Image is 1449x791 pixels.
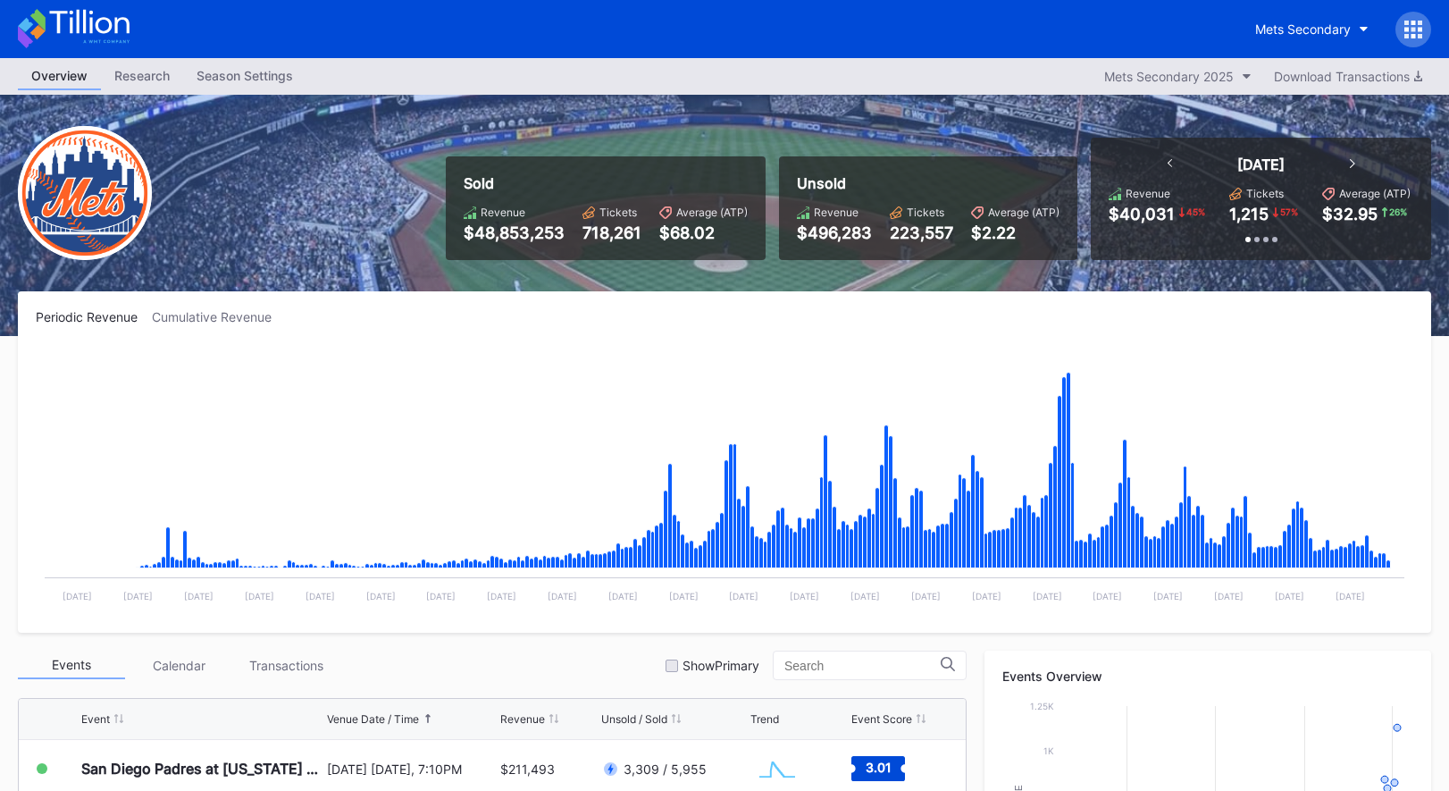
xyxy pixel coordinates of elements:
div: $496,283 [797,223,872,242]
div: Unsold [797,174,1060,192]
text: 1k [1043,745,1054,756]
div: $2.22 [971,223,1060,242]
text: [DATE] [1336,591,1365,602]
div: Average (ATP) [676,206,748,219]
div: Revenue [814,206,859,219]
img: New-York-Mets-Transparent.png [18,126,152,260]
div: Revenue [1126,187,1170,200]
a: Season Settings [183,63,306,90]
div: 223,557 [890,223,953,242]
text: [DATE] [1093,591,1122,602]
div: $48,853,253 [464,223,565,242]
div: Transactions [232,652,339,679]
text: [DATE] [608,591,638,602]
text: [DATE] [306,591,335,602]
button: Mets Secondary [1242,13,1382,46]
div: Tickets [907,206,944,219]
div: Tickets [1246,187,1284,200]
div: $32.95 [1322,205,1378,223]
div: Revenue [500,712,545,726]
svg: Chart title [36,347,1413,615]
text: [DATE] [487,591,516,602]
input: Search [784,659,941,673]
div: Trend [750,712,779,726]
div: $68.02 [659,223,748,242]
button: Download Transactions [1265,64,1431,88]
text: 3.01 [866,760,892,775]
div: Mets Secondary [1255,21,1351,37]
text: [DATE] [1275,591,1304,602]
text: [DATE] [184,591,214,602]
text: [DATE] [123,591,153,602]
div: 57 % [1278,205,1300,219]
div: 1,215 [1229,205,1269,223]
div: Venue Date / Time [327,712,419,726]
div: $211,493 [500,762,555,777]
div: Event [81,712,110,726]
text: [DATE] [1033,591,1062,602]
text: [DATE] [972,591,1001,602]
text: 1.25k [1030,701,1054,711]
div: Download Transactions [1274,69,1422,84]
text: [DATE] [669,591,699,602]
div: Average (ATP) [1339,187,1411,200]
div: Average (ATP) [988,206,1060,219]
div: Mets Secondary 2025 [1104,69,1234,84]
text: [DATE] [245,591,274,602]
div: [DATE] [1237,156,1285,173]
div: [DATE] [DATE], 7:10PM [327,762,496,777]
text: [DATE] [426,591,456,602]
text: [DATE] [790,591,819,602]
div: Unsold / Sold [601,712,667,726]
div: Sold [464,174,748,192]
div: 718,261 [582,223,641,242]
div: Events Overview [1002,669,1413,684]
div: Events [18,652,125,679]
div: Season Settings [183,63,306,88]
text: [DATE] [63,591,92,602]
div: 3,309 / 5,955 [624,762,707,777]
div: Research [101,63,183,88]
a: Research [101,63,183,90]
text: [DATE] [729,591,758,602]
a: Overview [18,63,101,90]
text: [DATE] [1153,591,1183,602]
div: $40,031 [1109,205,1175,223]
div: 45 % [1185,205,1207,219]
div: Calendar [125,652,232,679]
div: Tickets [599,206,637,219]
div: Event Score [851,712,912,726]
div: Cumulative Revenue [152,309,286,324]
div: 26 % [1387,205,1409,219]
text: [DATE] [1214,591,1244,602]
div: Show Primary [683,658,759,673]
button: Mets Secondary 2025 [1095,64,1261,88]
text: [DATE] [548,591,577,602]
div: Revenue [481,206,525,219]
text: [DATE] [366,591,396,602]
div: San Diego Padres at [US_STATE] Mets [81,760,322,778]
svg: Chart title [750,746,804,791]
div: Periodic Revenue [36,309,152,324]
text: [DATE] [911,591,941,602]
text: [DATE] [850,591,880,602]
